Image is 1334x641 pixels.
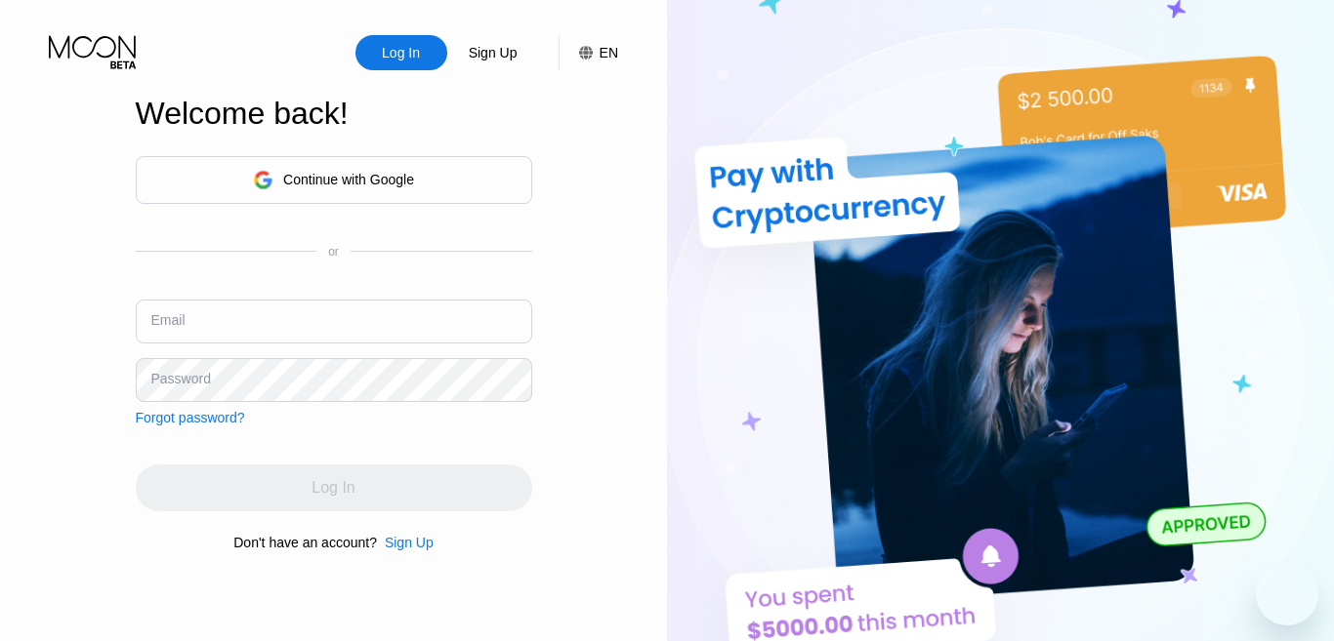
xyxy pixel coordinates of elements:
div: Continue with Google [283,172,414,187]
div: EN [559,35,618,70]
div: Email [151,312,186,328]
div: Sign Up [447,35,539,70]
div: Log In [380,43,422,62]
div: Continue with Google [136,156,532,204]
div: or [328,245,339,259]
div: Log In [355,35,447,70]
div: Sign Up [377,535,434,550]
iframe: Button to launch messaging window [1256,563,1318,625]
div: Password [151,371,211,386]
div: EN [600,45,618,60]
div: Forgot password? [136,410,245,425]
div: Sign Up [467,43,520,62]
div: Don't have an account? [233,535,377,550]
div: Sign Up [385,535,434,550]
div: Welcome back! [136,96,532,132]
